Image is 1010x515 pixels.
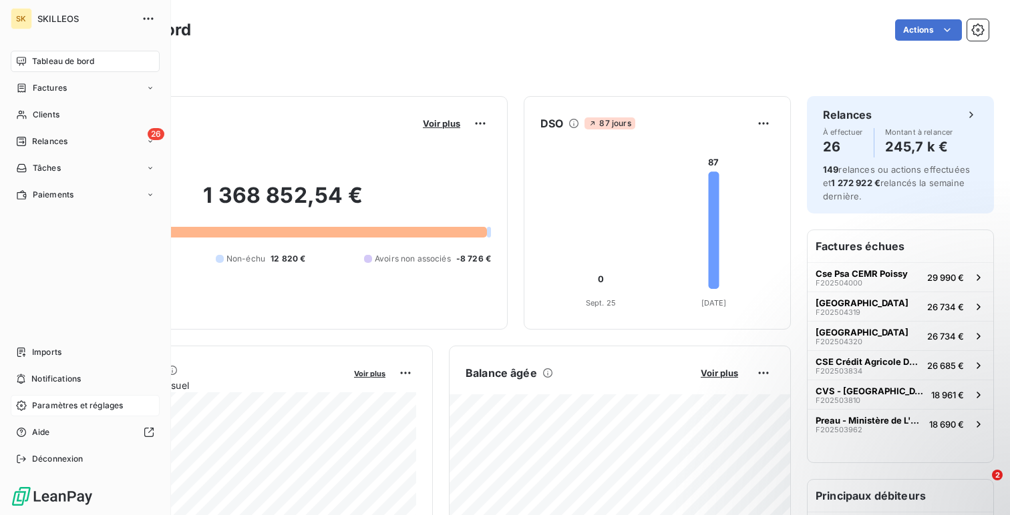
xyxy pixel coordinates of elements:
[823,164,838,175] span: 149
[808,350,993,380] button: CSE Crédit Agricole Des SavoieF20250383426 685 €
[75,378,345,392] span: Chiffre d'affaires mensuel
[816,338,862,346] span: F202504320
[32,135,67,147] span: Relances
[33,109,59,121] span: Clients
[540,115,563,131] h6: DSO
[701,298,727,308] tspan: [DATE]
[375,253,451,265] span: Avoirs non associés
[586,298,616,308] tspan: Sept. 25
[823,128,863,136] span: À effectuer
[11,486,94,507] img: Logo LeanPay
[743,386,1010,479] iframe: Intercom notifications message
[927,302,964,312] span: 26 734 €
[823,164,970,201] span: relances ou actions effectuées et relancés la semaine dernière.
[11,8,32,29] div: SK
[816,308,860,316] span: F202504319
[456,253,491,265] span: -8 726 €
[584,117,635,129] span: 87 jours
[32,453,83,465] span: Déconnexion
[816,356,922,367] span: CSE Crédit Agricole Des Savoie
[423,118,460,129] span: Voir plus
[148,128,164,140] span: 26
[808,380,993,409] button: CVS - [GEOGRAPHIC_DATA]F20250381018 961 €
[895,19,962,41] button: Actions
[32,426,50,438] span: Aide
[816,367,862,375] span: F202503834
[33,82,67,94] span: Factures
[354,369,385,378] span: Voir plus
[885,128,953,136] span: Montant à relancer
[808,321,993,350] button: [GEOGRAPHIC_DATA]F20250432026 734 €
[32,55,94,67] span: Tableau de bord
[226,253,265,265] span: Non-échu
[831,177,880,188] span: 1 272 922 €
[808,230,993,262] h6: Factures échues
[701,368,738,378] span: Voir plus
[823,107,872,123] h6: Relances
[808,262,993,292] button: Cse Psa CEMR PoissyF20250400029 990 €
[816,268,908,279] span: Cse Psa CEMR Poissy
[75,182,491,222] h2: 1 368 852,54 €
[11,422,160,443] a: Aide
[37,13,134,24] span: SKILLEOS
[816,298,908,308] span: [GEOGRAPHIC_DATA]
[816,327,908,338] span: [GEOGRAPHIC_DATA]
[816,279,862,287] span: F202504000
[927,360,964,371] span: 26 685 €
[965,470,997,502] iframe: Intercom live chat
[697,367,742,379] button: Voir plus
[927,331,964,342] span: 26 734 €
[885,136,953,157] h4: 245,7 k €
[419,117,464,129] button: Voir plus
[33,162,61,174] span: Tâches
[32,346,61,358] span: Imports
[927,272,964,283] span: 29 990 €
[466,365,537,381] h6: Balance âgée
[33,189,73,201] span: Paiements
[271,253,305,265] span: 12 820 €
[992,470,1003,480] span: 2
[808,292,993,321] button: [GEOGRAPHIC_DATA]F20250431926 734 €
[823,136,863,157] h4: 26
[808,480,993,512] h6: Principaux débiteurs
[32,400,123,412] span: Paramètres et réglages
[31,373,81,385] span: Notifications
[350,367,389,379] button: Voir plus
